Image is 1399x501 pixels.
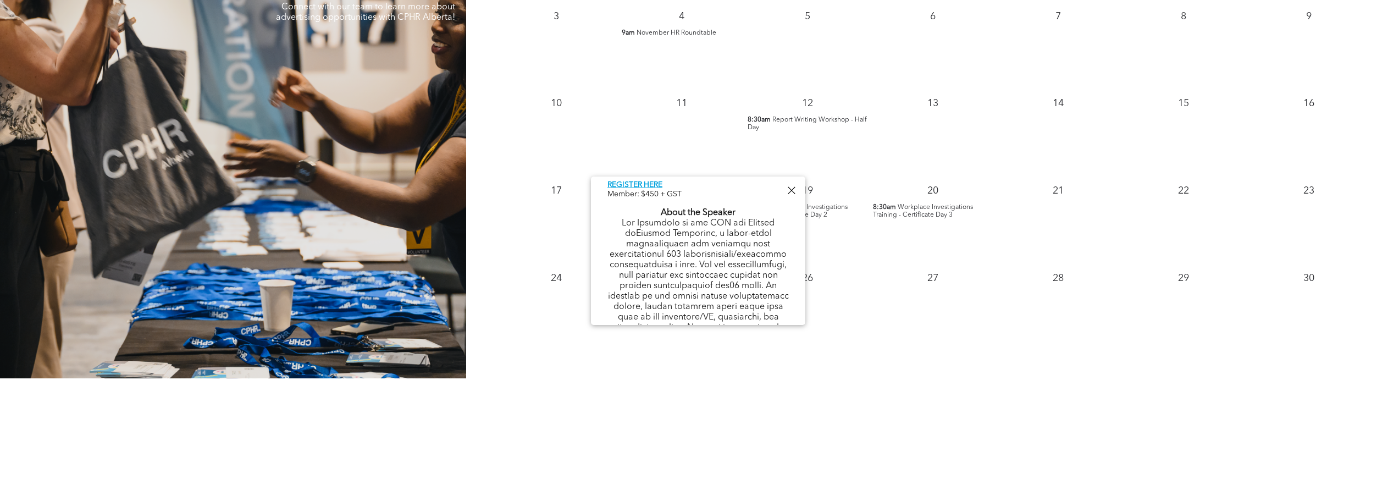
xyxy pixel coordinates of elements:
p: 4 [672,7,692,26]
span: Report Writing Workshop - Half Day [748,117,867,131]
p: 9 [1299,7,1319,26]
p: 6 [923,7,943,26]
span: November HR Roundtable [637,30,716,36]
p: 3 [546,7,566,26]
p: 30 [1299,268,1319,288]
span: Connect with our team to learn more about advertising opportunities with CPHR Alberta! [276,3,455,22]
p: 20 [923,181,943,201]
span: Workplace Investigations Training - Certificate Day 3 [873,204,973,218]
p: 5 [798,7,817,26]
p: 12 [798,93,817,113]
p: 29 [1174,268,1193,288]
p: 27 [923,268,943,288]
span: 9am [622,29,635,37]
span: 8:30am [748,116,771,124]
p: 8 [1174,7,1193,26]
p: 17 [546,181,566,201]
p: 13 [923,93,943,113]
a: REGISTER HERE [607,181,662,189]
p: 7 [1048,7,1068,26]
p: 26 [798,268,817,288]
p: 11 [672,93,692,113]
p: 22 [1174,181,1193,201]
p: 14 [1048,93,1068,113]
p: 28 [1048,268,1068,288]
span: 8:30am [873,203,896,211]
p: 15 [1174,93,1193,113]
p: 19 [798,181,817,201]
p: 23 [1299,181,1319,201]
p: 16 [1299,93,1319,113]
p: 21 [1048,181,1068,201]
p: 10 [546,93,566,113]
b: About the Speaker [661,208,736,217]
p: 24 [546,268,566,288]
